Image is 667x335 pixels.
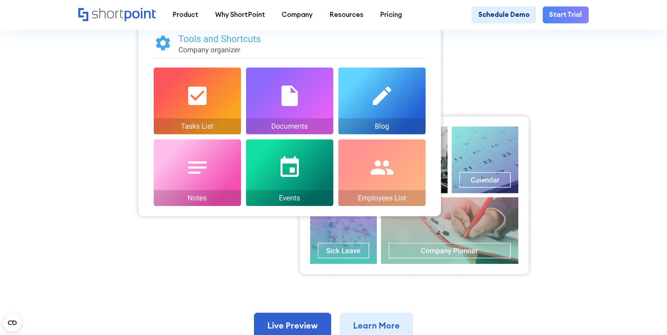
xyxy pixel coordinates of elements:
a: Schedule Demo [472,6,536,23]
div: Company [282,10,312,20]
button: Open CMP widget [4,314,21,331]
a: Pricing [372,6,410,23]
div: Why ShortPoint [215,10,265,20]
div: Product [172,10,198,20]
a: Why ShortPoint [207,6,273,23]
div: Resources [329,10,363,20]
a: Home [78,8,156,22]
iframe: Chat Widget [631,300,667,335]
a: Resources [321,6,372,23]
a: Company [273,6,321,23]
div: Pricing [380,10,402,20]
a: Product [164,6,207,23]
a: Start Trial [543,6,589,23]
